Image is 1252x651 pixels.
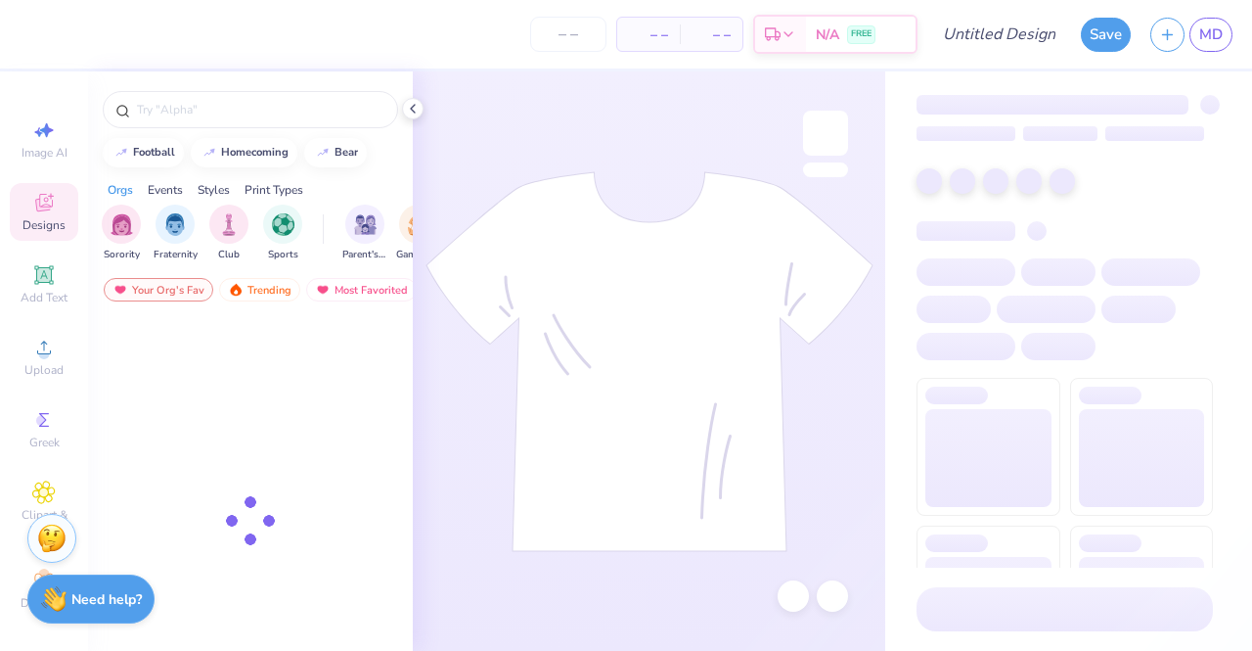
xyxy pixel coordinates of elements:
[111,213,133,236] img: Sorority Image
[22,145,67,161] span: Image AI
[154,248,198,262] span: Fraternity
[71,590,142,609] strong: Need help?
[1199,23,1223,46] span: MD
[342,248,387,262] span: Parent's Weekend
[816,24,839,45] span: N/A
[209,205,248,262] div: filter for Club
[198,181,230,199] div: Styles
[164,213,186,236] img: Fraternity Image
[133,147,175,158] div: football
[851,27,872,41] span: FREE
[148,181,183,199] div: Events
[154,205,198,262] button: filter button
[201,147,217,159] img: trend_line.gif
[21,595,67,611] span: Decorate
[315,147,331,159] img: trend_line.gif
[112,283,128,297] img: most_fav.gif
[22,217,66,233] span: Designs
[425,171,873,552] img: tee-skeleton.svg
[396,248,441,262] span: Game Day
[692,24,731,45] span: – –
[629,24,668,45] span: – –
[1081,18,1131,52] button: Save
[135,100,385,119] input: Try "Alpha"
[396,205,441,262] div: filter for Game Day
[221,147,289,158] div: homecoming
[304,138,367,167] button: bear
[335,147,358,158] div: bear
[209,205,248,262] button: filter button
[927,15,1071,54] input: Untitled Design
[10,507,78,538] span: Clipart & logos
[354,213,377,236] img: Parent's Weekend Image
[1189,18,1232,52] a: MD
[191,138,297,167] button: homecoming
[530,17,606,52] input: – –
[263,205,302,262] button: filter button
[263,205,302,262] div: filter for Sports
[342,205,387,262] button: filter button
[228,283,244,297] img: trending.gif
[245,181,303,199] div: Print Types
[102,205,141,262] div: filter for Sorority
[342,205,387,262] div: filter for Parent's Weekend
[219,278,300,302] div: Trending
[306,278,417,302] div: Most Favorited
[21,290,67,305] span: Add Text
[408,213,430,236] img: Game Day Image
[218,248,240,262] span: Club
[24,362,64,378] span: Upload
[396,205,441,262] button: filter button
[29,435,60,450] span: Greek
[113,147,129,159] img: trend_line.gif
[104,278,213,302] div: Your Org's Fav
[268,248,298,262] span: Sports
[103,138,184,167] button: football
[102,205,141,262] button: filter button
[272,213,294,236] img: Sports Image
[154,205,198,262] div: filter for Fraternity
[104,248,140,262] span: Sorority
[315,283,331,297] img: most_fav.gif
[218,213,240,236] img: Club Image
[108,181,133,199] div: Orgs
